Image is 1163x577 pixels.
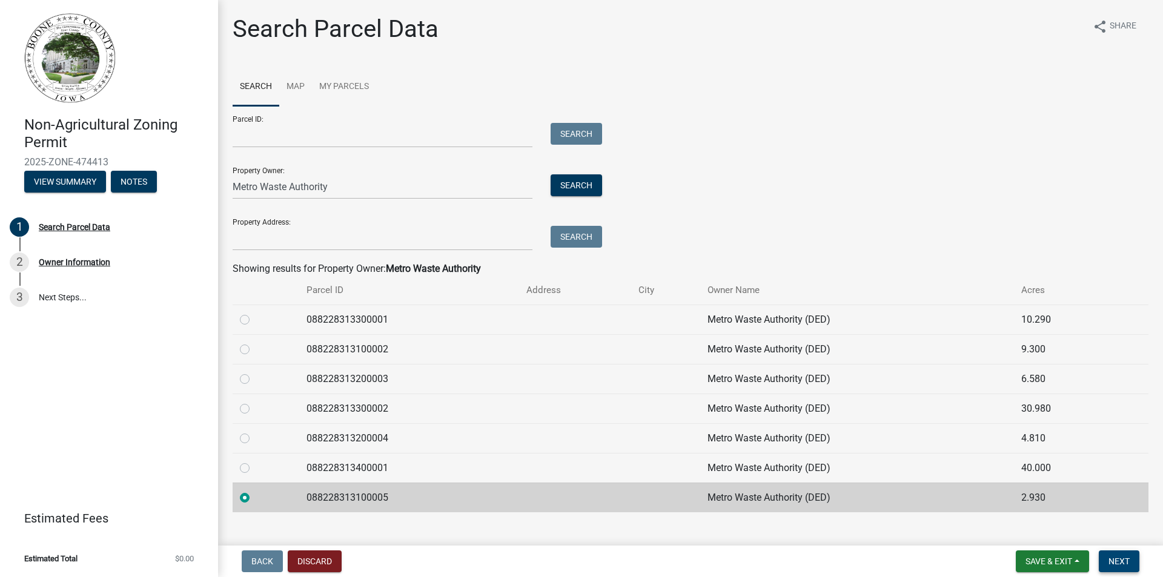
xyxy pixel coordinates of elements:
[700,334,1014,364] td: Metro Waste Authority (DED)
[299,453,519,483] td: 088228313400001
[24,555,78,562] span: Estimated Total
[551,123,602,145] button: Search
[288,550,342,572] button: Discard
[1093,19,1107,34] i: share
[1014,453,1115,483] td: 40.000
[299,394,519,423] td: 088228313300002
[39,223,110,231] div: Search Parcel Data
[24,171,106,193] button: View Summary
[1014,423,1115,453] td: 4.810
[233,15,439,44] h1: Search Parcel Data
[1014,394,1115,423] td: 30.980
[1099,550,1139,572] button: Next
[299,276,519,305] th: Parcel ID
[111,171,157,193] button: Notes
[10,506,199,530] a: Estimated Fees
[39,258,110,266] div: Owner Information
[312,68,376,107] a: My Parcels
[175,555,194,562] span: $0.00
[242,550,283,572] button: Back
[111,177,157,187] wm-modal-confirm: Notes
[700,276,1014,305] th: Owner Name
[1083,15,1146,38] button: shareShare
[1025,556,1072,566] span: Save & Exit
[299,364,519,394] td: 088228313200003
[631,276,700,305] th: City
[299,483,519,512] td: 088228313100005
[1014,334,1115,364] td: 9.300
[1014,276,1115,305] th: Acres
[251,556,273,566] span: Back
[519,276,631,305] th: Address
[551,174,602,196] button: Search
[10,217,29,237] div: 1
[1014,483,1115,512] td: 2.930
[700,423,1014,453] td: Metro Waste Authority (DED)
[233,68,279,107] a: Search
[1014,305,1115,334] td: 10.290
[551,226,602,248] button: Search
[1016,550,1089,572] button: Save & Exit
[299,334,519,364] td: 088228313100002
[279,68,312,107] a: Map
[233,262,1148,276] div: Showing results for Property Owner:
[700,305,1014,334] td: Metro Waste Authority (DED)
[299,423,519,453] td: 088228313200004
[1110,19,1136,34] span: Share
[700,364,1014,394] td: Metro Waste Authority (DED)
[10,252,29,272] div: 2
[700,453,1014,483] td: Metro Waste Authority (DED)
[1014,364,1115,394] td: 6.580
[700,394,1014,423] td: Metro Waste Authority (DED)
[10,288,29,307] div: 3
[299,305,519,334] td: 088228313300001
[386,263,481,274] strong: Metro Waste Authority
[24,116,208,151] h4: Non-Agricultural Zoning Permit
[24,156,194,168] span: 2025-ZONE-474413
[1108,556,1130,566] span: Next
[24,13,116,104] img: Boone County, Iowa
[700,483,1014,512] td: Metro Waste Authority (DED)
[24,177,106,187] wm-modal-confirm: Summary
